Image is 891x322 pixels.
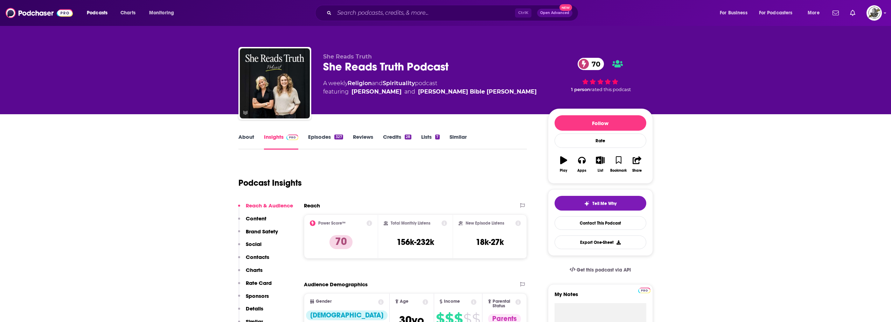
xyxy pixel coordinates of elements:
h1: Podcast Insights [238,178,302,188]
span: For Business [720,8,747,18]
div: Bookmark [610,169,627,173]
span: Gender [316,299,332,304]
button: Play [555,152,573,177]
button: open menu [754,7,803,19]
button: open menu [715,7,756,19]
p: Rate Card [246,280,272,286]
button: Follow [555,115,646,131]
div: Play [560,169,567,173]
img: tell me why sparkle [584,201,590,206]
input: Search podcasts, credits, & more... [334,7,515,19]
div: 28 [405,135,411,139]
button: Open AdvancedNew [537,9,572,17]
a: Pro website [638,287,650,293]
span: Age [400,299,409,304]
button: Bookmark [610,152,628,177]
a: Spirituality [383,80,415,87]
span: and [372,80,383,87]
div: Search podcasts, credits, & more... [322,5,585,21]
div: Apps [577,169,586,173]
span: Ctrl K [515,8,531,18]
a: 70 [578,58,604,70]
button: Brand Safety [238,228,278,241]
button: Reach & Audience [238,202,293,215]
span: For Podcasters [759,8,793,18]
h3: 18k-27k [476,237,504,247]
span: Parental Status [493,299,514,308]
a: Show notifications dropdown [830,7,842,19]
button: Rate Card [238,280,272,293]
label: My Notes [555,291,646,303]
a: Reviews [353,133,373,150]
a: Similar [450,133,467,150]
p: Sponsors [246,293,269,299]
span: Logged in as PodProMaxBooking [866,5,882,21]
p: Brand Safety [246,228,278,235]
div: List [598,169,603,173]
p: Charts [246,267,263,273]
button: Charts [238,267,263,280]
span: 70 [585,58,604,70]
img: She Reads Truth Podcast [240,48,310,118]
button: Details [238,305,263,318]
span: New [559,4,572,11]
span: and [404,88,415,96]
h2: Reach [304,202,320,209]
a: Show notifications dropdown [847,7,858,19]
span: Get this podcast via API [577,267,631,273]
span: She Reads Truth [323,53,372,60]
span: Tell Me Why [592,201,617,206]
div: Rate [555,133,646,148]
img: Podchaser Pro [638,288,650,293]
span: Monitoring [149,8,174,18]
span: Charts [120,8,135,18]
p: Contacts [246,254,269,260]
h2: New Episode Listens [466,221,504,226]
button: Sponsors [238,293,269,306]
img: Podchaser - Follow, Share and Rate Podcasts [6,6,73,20]
a: About [238,133,254,150]
button: open menu [803,7,828,19]
div: 7 [435,135,439,139]
a: Get this podcast via API [564,261,637,279]
a: Credits28 [383,133,411,150]
p: Social [246,241,262,247]
div: A weekly podcast [323,79,537,96]
h2: Audience Demographics [304,281,368,288]
button: Apps [573,152,591,177]
button: Social [238,241,262,254]
p: Details [246,305,263,312]
a: Lists7 [421,133,439,150]
button: Export One-Sheet [555,235,646,249]
button: tell me why sparkleTell Me Why [555,196,646,211]
div: 70 1 personrated this podcast [548,53,653,97]
span: Open Advanced [540,11,569,15]
button: Show profile menu [866,5,882,21]
button: Content [238,215,266,228]
button: List [591,152,609,177]
a: [PERSON_NAME] [351,88,402,96]
div: [DEMOGRAPHIC_DATA] [306,310,388,320]
h3: 156k-232k [397,237,434,247]
div: 327 [334,135,343,139]
img: Podchaser Pro [286,135,299,140]
span: 1 person [571,87,590,92]
a: Contact This Podcast [555,216,646,230]
div: Share [632,169,642,173]
button: Contacts [238,254,269,267]
p: Reach & Audience [246,202,293,209]
span: More [808,8,820,18]
a: Episodes327 [308,133,343,150]
span: featuring [323,88,537,96]
a: InsightsPodchaser Pro [264,133,299,150]
a: Charts [116,7,140,19]
button: open menu [144,7,183,19]
p: 70 [329,235,353,249]
span: Podcasts [87,8,107,18]
span: Income [444,299,460,304]
h2: Power Score™ [318,221,346,226]
a: Religion [348,80,372,87]
img: User Profile [866,5,882,21]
